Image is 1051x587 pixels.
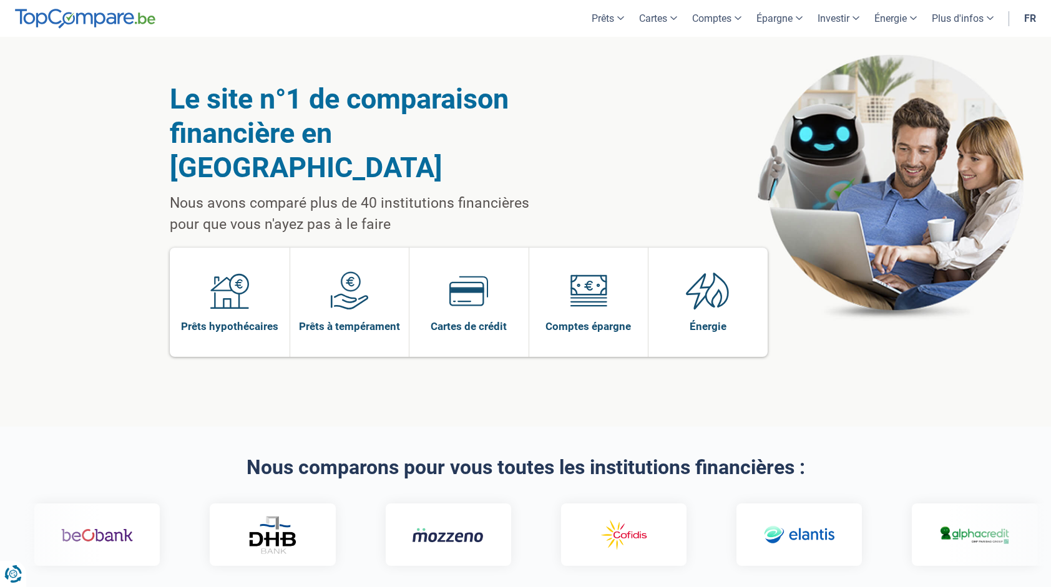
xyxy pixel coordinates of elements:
span: Prêts hypothécaires [181,319,278,333]
p: Nous avons comparé plus de 40 institutions financières pour que vous n'ayez pas à le faire [170,193,561,235]
img: Alphacredit [939,524,1010,546]
img: Mozzeno [413,527,484,543]
img: Cartes de crédit [449,271,488,310]
span: Comptes épargne [545,319,631,333]
img: TopCompare [15,9,155,29]
img: Cofidis [588,517,660,553]
a: Prêts hypothécaires Prêts hypothécaires [170,248,290,357]
span: Cartes de crédit [431,319,507,333]
a: Prêts à tempérament Prêts à tempérament [290,248,409,357]
img: Comptes épargne [569,271,608,310]
h2: Nous comparons pour vous toutes les institutions financières : [170,457,881,478]
a: Cartes de crédit Cartes de crédit [409,248,529,357]
img: Prêts à tempérament [330,271,369,310]
img: Prêts hypothécaires [210,271,249,310]
a: Énergie Énergie [648,248,768,357]
img: DHB Bank [248,516,298,554]
img: Elantis [763,517,835,553]
span: Prêts à tempérament [299,319,400,333]
a: Comptes épargne Comptes épargne [529,248,648,357]
img: Énergie [686,271,730,310]
span: Énergie [690,319,726,333]
h1: Le site n°1 de comparaison financière en [GEOGRAPHIC_DATA] [170,82,561,185]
